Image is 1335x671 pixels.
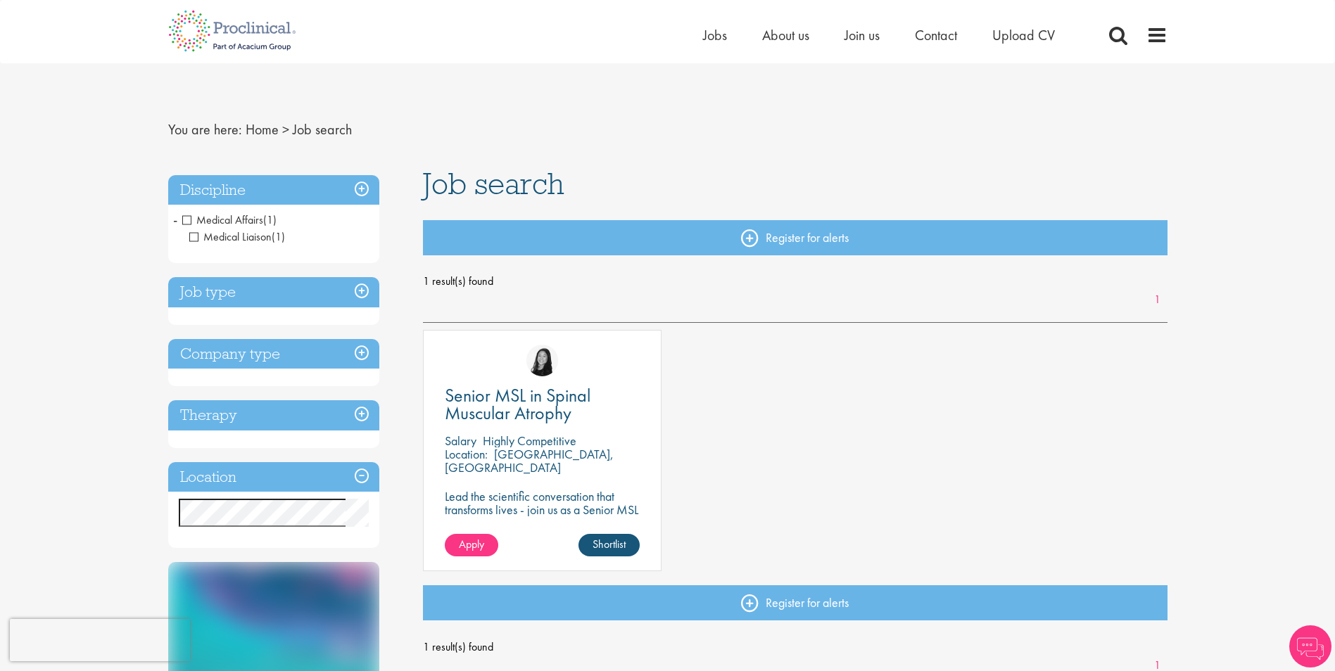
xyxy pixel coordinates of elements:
h3: Job type [168,277,379,307]
a: Join us [844,26,880,44]
a: Jobs [703,26,727,44]
h3: Therapy [168,400,379,430]
span: (1) [272,229,285,244]
span: Medical Affairs [182,212,263,227]
span: Job search [423,165,564,203]
span: 1 result(s) found [423,271,1168,292]
a: Register for alerts [423,220,1168,255]
p: Highly Competitive [483,433,576,449]
a: About us [762,26,809,44]
h3: Company type [168,339,379,369]
span: - [173,209,177,230]
a: Apply [445,534,498,556]
span: Location: [445,446,488,462]
iframe: reCAPTCHA [10,619,190,661]
a: 1 [1147,292,1168,308]
h3: Location [168,462,379,492]
a: Contact [915,26,957,44]
a: Shortlist [578,534,640,556]
a: breadcrumb link [246,120,279,139]
p: [GEOGRAPHIC_DATA], [GEOGRAPHIC_DATA] [445,446,614,475]
img: Chatbot [1289,625,1331,667]
img: Numhom Sudsok [526,345,558,376]
a: Upload CV [992,26,1055,44]
p: Lead the scientific conversation that transforms lives - join us as a Senior MSL in Spinal Muscul... [445,490,640,530]
span: (1) [263,212,277,227]
span: Medical Affairs [182,212,277,227]
span: Job search [293,120,352,139]
span: Salary [445,433,476,449]
span: > [282,120,289,139]
span: Medical Liaison [189,229,272,244]
span: 1 result(s) found [423,637,1168,658]
span: Senior MSL in Spinal Muscular Atrophy [445,383,590,425]
h3: Discipline [168,175,379,205]
a: Senior MSL in Spinal Muscular Atrophy [445,387,640,422]
span: Medical Liaison [189,229,285,244]
span: Apply [459,537,484,551]
span: You are here: [168,120,242,139]
a: Register for alerts [423,585,1168,620]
